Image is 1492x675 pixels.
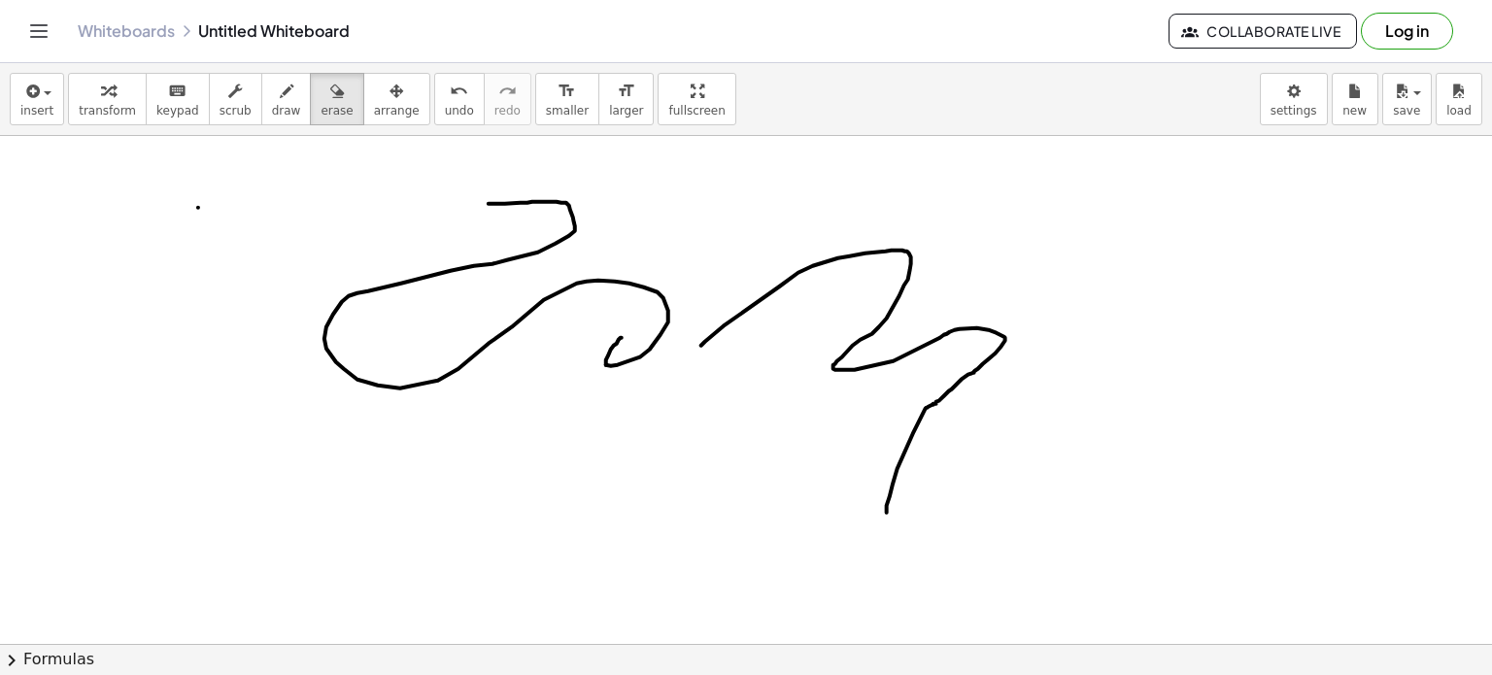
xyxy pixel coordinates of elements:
[617,80,635,103] i: format_size
[1436,73,1482,125] button: load
[146,73,210,125] button: keyboardkeypad
[1361,13,1453,50] button: Log in
[209,73,262,125] button: scrub
[1169,14,1357,49] button: Collaborate Live
[668,104,725,118] span: fullscreen
[434,73,485,125] button: undoundo
[168,80,186,103] i: keyboard
[20,104,53,118] span: insert
[79,104,136,118] span: transform
[156,104,199,118] span: keypad
[658,73,735,125] button: fullscreen
[558,80,576,103] i: format_size
[261,73,312,125] button: draw
[272,104,301,118] span: draw
[10,73,64,125] button: insert
[1332,73,1378,125] button: new
[1393,104,1420,118] span: save
[1185,22,1340,40] span: Collaborate Live
[374,104,420,118] span: arrange
[68,73,147,125] button: transform
[598,73,654,125] button: format_sizelarger
[1446,104,1472,118] span: load
[1260,73,1328,125] button: settings
[609,104,643,118] span: larger
[1382,73,1432,125] button: save
[1342,104,1367,118] span: new
[220,104,252,118] span: scrub
[450,80,468,103] i: undo
[546,104,589,118] span: smaller
[498,80,517,103] i: redo
[494,104,521,118] span: redo
[23,16,54,47] button: Toggle navigation
[310,73,363,125] button: erase
[445,104,474,118] span: undo
[321,104,353,118] span: erase
[78,21,175,41] a: Whiteboards
[484,73,531,125] button: redoredo
[535,73,599,125] button: format_sizesmaller
[1271,104,1317,118] span: settings
[363,73,430,125] button: arrange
